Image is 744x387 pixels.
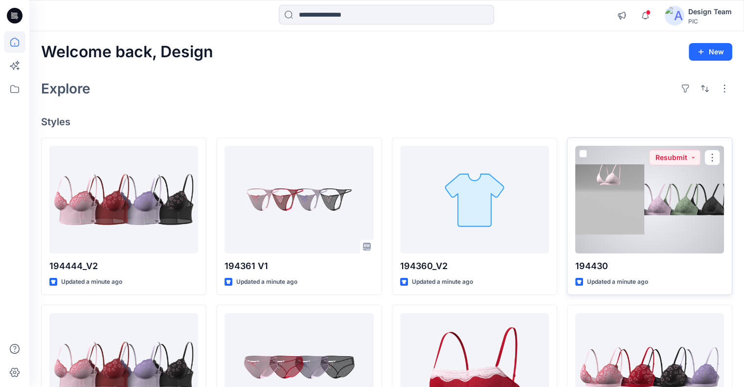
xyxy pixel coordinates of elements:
p: 194430 [575,259,724,273]
h2: Welcome back, Design [41,43,213,61]
p: Updated a minute ago [236,277,297,287]
h4: Styles [41,116,732,128]
h2: Explore [41,81,90,96]
p: 194360_V2 [400,259,549,273]
p: 194361 V1 [225,259,373,273]
div: PIC [688,18,732,25]
p: 194444_V2 [49,259,198,273]
a: 194361 V1 [225,146,373,253]
a: 194444_V2 [49,146,198,253]
p: Updated a minute ago [61,277,122,287]
button: New [689,43,732,61]
p: Updated a minute ago [412,277,473,287]
p: Updated a minute ago [587,277,648,287]
div: Design Team [688,6,732,18]
a: 194360_V2 [400,146,549,253]
a: 194430 [575,146,724,253]
img: avatar [665,6,684,25]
